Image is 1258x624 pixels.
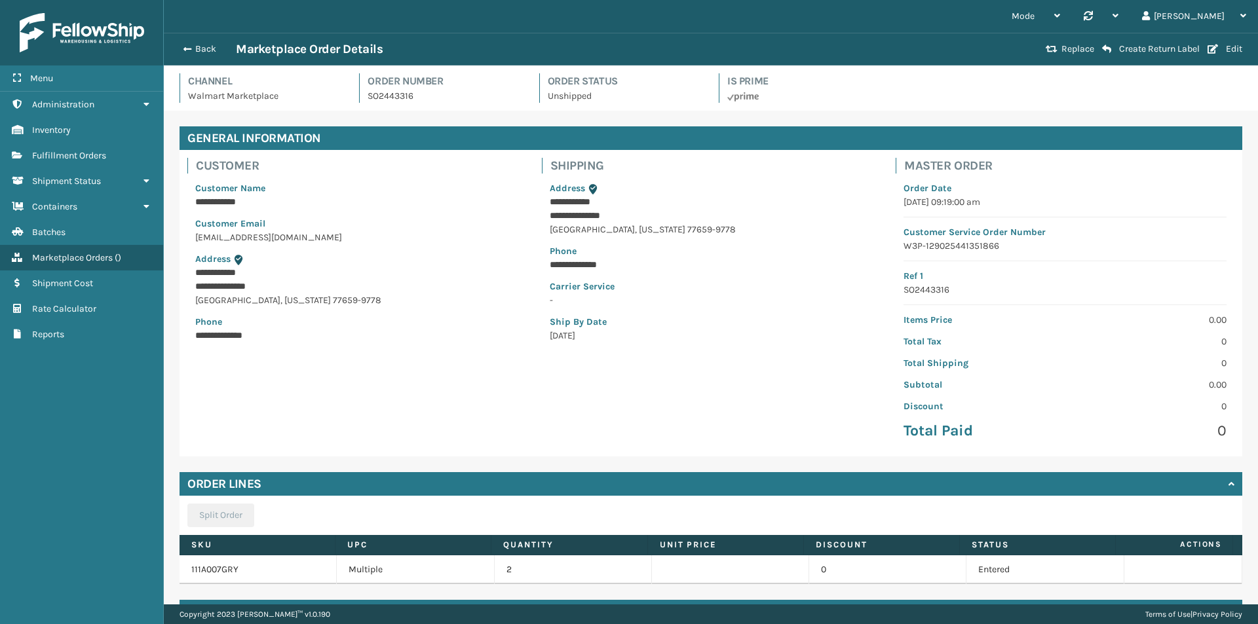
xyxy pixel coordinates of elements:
[1042,43,1098,55] button: Replace
[32,99,94,110] span: Administration
[368,73,523,89] h4: Order Number
[1073,399,1227,413] p: 0
[904,269,1227,283] p: Ref 1
[32,278,93,289] span: Shipment Cost
[1098,43,1204,55] button: Create Return Label
[30,73,53,84] span: Menu
[1073,313,1227,327] p: 0.00
[1102,44,1111,54] i: Create Return Label
[904,181,1227,195] p: Order Date
[1208,45,1218,54] i: Edit
[904,195,1227,209] p: [DATE] 09:19:00 am
[187,604,310,619] h4: Fulfillment Orders
[187,476,261,492] h4: Order Lines
[904,283,1227,297] p: SO2443316
[195,293,518,307] p: [GEOGRAPHIC_DATA] , [US_STATE] 77659-9778
[176,43,236,55] button: Back
[550,329,873,342] p: [DATE]
[347,539,479,551] label: UPC
[503,539,635,551] label: Quantity
[196,158,526,174] h4: Customer
[809,555,966,584] td: 0
[1073,356,1227,370] p: 0
[1204,43,1246,55] button: Edit
[904,421,1057,441] p: Total Paid
[550,280,873,293] p: Carrier Service
[1120,534,1230,555] span: Actions
[191,539,323,551] label: SKU
[32,175,101,187] span: Shipment Status
[972,539,1103,551] label: Status
[32,201,77,212] span: Containers
[32,329,64,340] span: Reports
[1012,10,1035,22] span: Mode
[188,73,343,89] h4: Channel
[1046,45,1058,54] i: Replace
[191,564,238,575] a: 111A007GRY
[548,73,703,89] h4: Order Status
[550,158,881,174] h4: Shipping
[32,227,66,238] span: Batches
[337,555,494,584] td: Multiple
[1073,335,1227,348] p: 0
[904,225,1227,239] p: Customer Service Order Number
[1192,610,1242,619] a: Privacy Policy
[20,13,144,52] img: logo
[966,555,1124,584] td: Entered
[195,315,518,329] p: Phone
[904,158,1234,174] h4: Master Order
[550,244,873,258] p: Phone
[195,253,231,265] span: Address
[550,315,873,329] p: Ship By Date
[195,230,518,244] p: [EMAIL_ADDRESS][DOMAIN_NAME]
[180,126,1242,150] h4: General Information
[195,181,518,195] p: Customer Name
[1073,421,1227,441] p: 0
[1145,604,1242,624] div: |
[550,223,873,236] p: [GEOGRAPHIC_DATA] , [US_STATE] 77659-9778
[904,356,1057,370] p: Total Shipping
[115,252,121,263] span: ( )
[904,399,1057,413] p: Discount
[368,89,523,103] p: SO2443316
[904,313,1057,327] p: Items Price
[32,150,106,161] span: Fulfillment Orders
[32,303,96,314] span: Rate Calculator
[904,335,1057,348] p: Total Tax
[548,89,703,103] p: Unshipped
[727,73,883,89] h4: Is Prime
[550,183,585,194] span: Address
[495,555,652,584] td: 2
[180,604,330,624] p: Copyright 2023 [PERSON_NAME]™ v 1.0.190
[816,539,947,551] label: Discount
[236,41,383,57] h3: Marketplace Order Details
[32,252,113,263] span: Marketplace Orders
[188,89,343,103] p: Walmart Marketplace
[195,217,518,230] p: Customer Email
[1073,378,1227,392] p: 0.00
[904,239,1227,253] p: W3P-129025441351866
[187,504,254,527] button: Split Order
[550,293,873,307] p: -
[660,539,791,551] label: Unit Price
[1145,610,1191,619] a: Terms of Use
[32,124,71,136] span: Inventory
[904,378,1057,392] p: Subtotal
